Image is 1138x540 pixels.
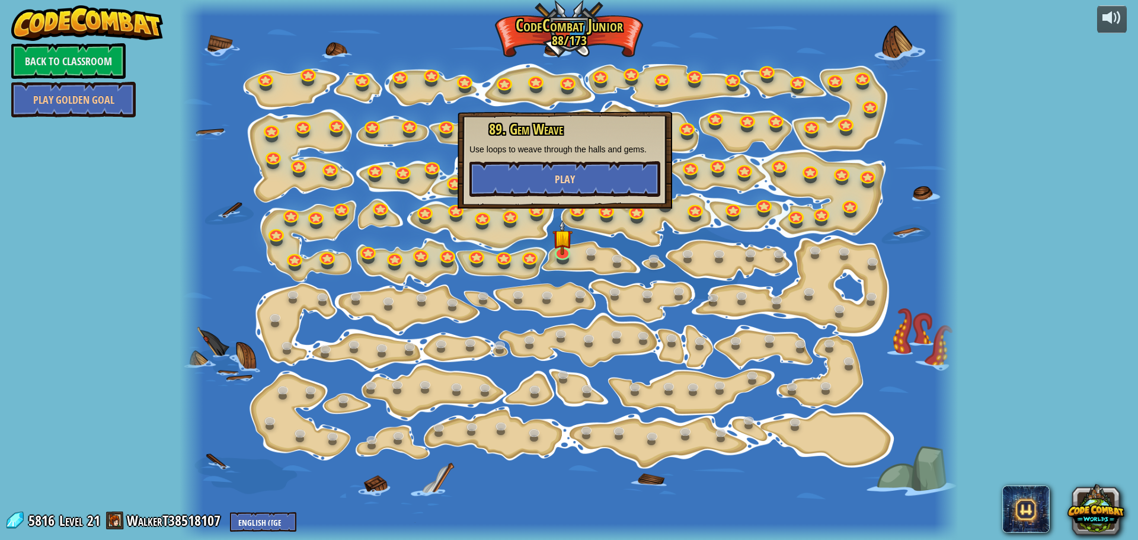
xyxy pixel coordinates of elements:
img: level-banner-started.png [552,220,573,255]
a: Play Golden Goal [11,82,136,117]
img: CodeCombat - Learn how to code by playing a game [11,5,163,41]
span: Level [59,511,83,531]
button: Play [469,161,660,197]
span: 5816 [28,511,58,530]
span: 89. Gem Weave [489,119,563,139]
a: Back to Classroom [11,43,126,79]
a: WalkerT38518107 [127,511,224,530]
button: Adjust volume [1097,5,1127,33]
span: 21 [87,511,100,530]
span: Play [555,172,575,187]
p: Use loops to weave through the halls and gems. [469,143,660,155]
